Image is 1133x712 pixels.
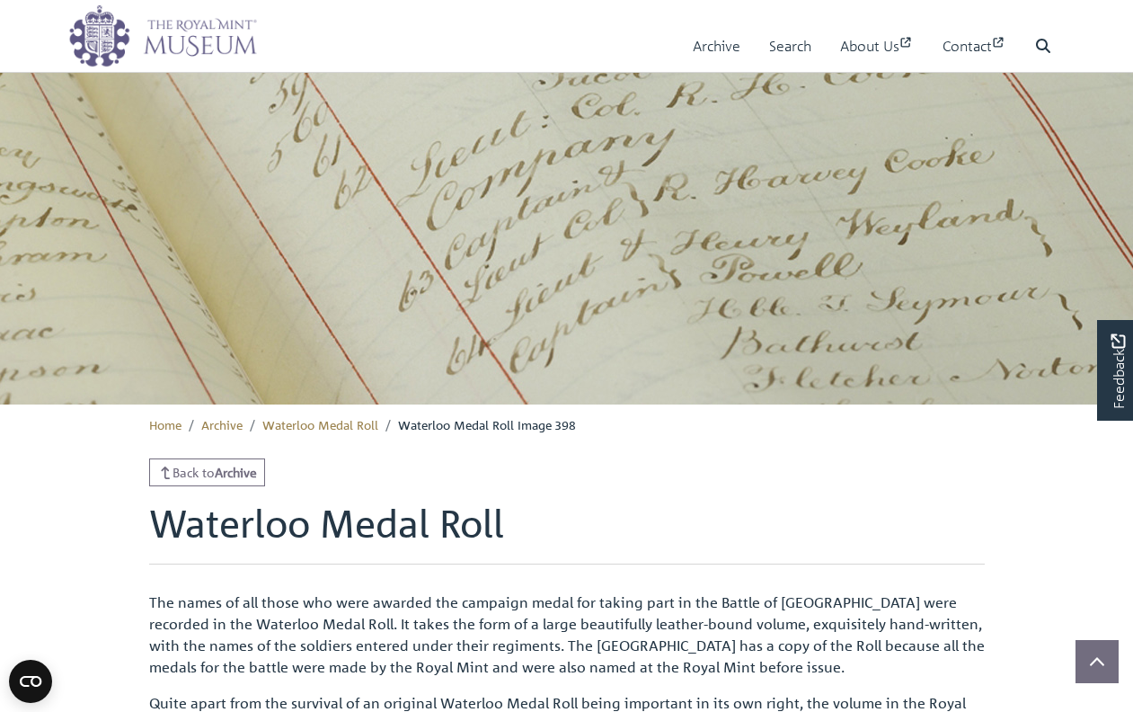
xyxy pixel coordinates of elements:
[1097,320,1133,421] a: Would you like to provide feedback?
[262,416,378,432] a: Waterloo Medal Roll
[149,458,266,486] a: Back toArchive
[215,464,257,480] strong: Archive
[149,501,985,564] h1: Waterloo Medal Roll
[398,416,576,432] span: Waterloo Medal Roll Image 398
[68,4,257,67] img: logo_wide.png
[1075,640,1119,683] button: Scroll to top
[201,416,243,432] a: Archive
[840,21,914,72] a: About Us
[1107,334,1129,409] span: Feedback
[943,21,1006,72] a: Contact
[149,593,985,676] span: The names of all those who were awarded the campaign medal for taking part in the Battle of [GEOG...
[693,21,740,72] a: Archive
[9,660,52,703] button: Open CMP widget
[149,416,181,432] a: Home
[769,21,811,72] a: Search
